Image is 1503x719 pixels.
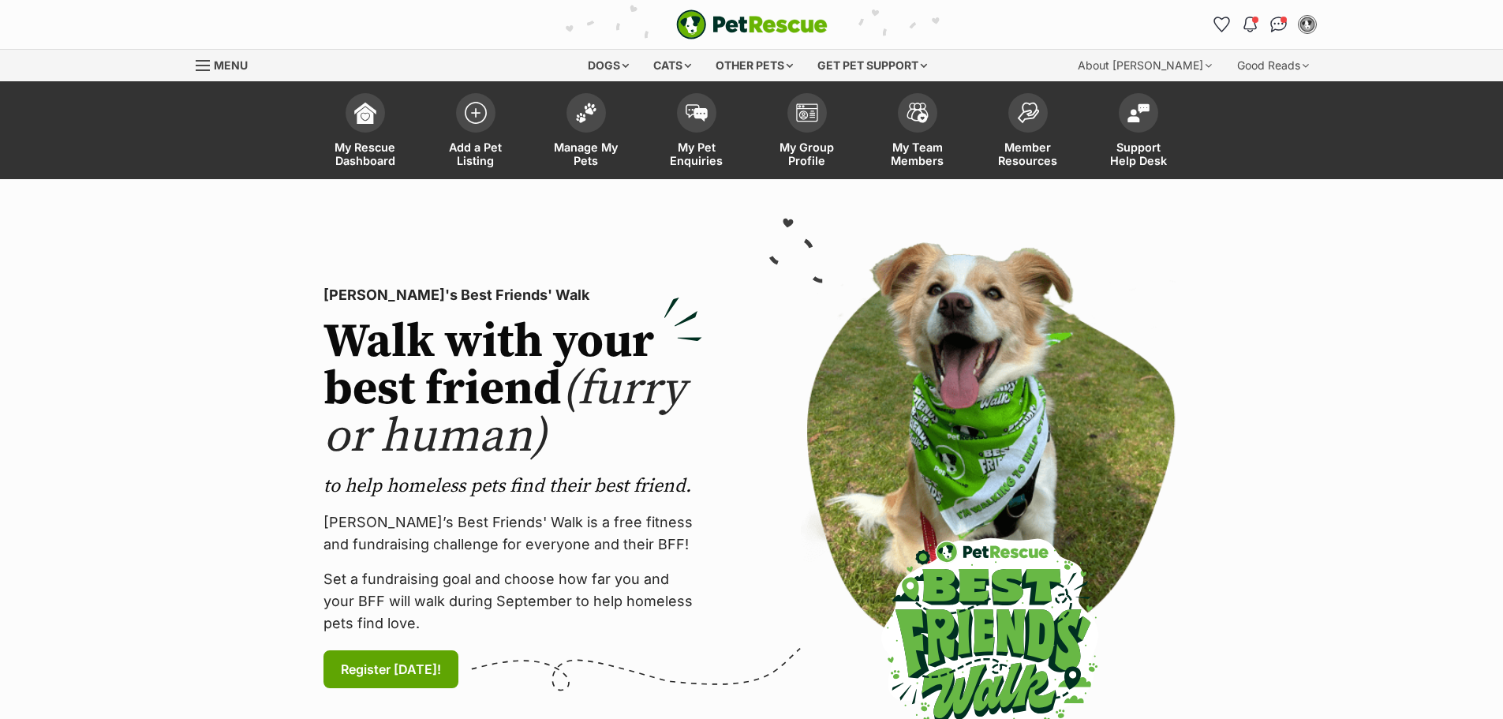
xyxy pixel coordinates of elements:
[1270,17,1287,32] img: chat-41dd97257d64d25036548639549fe6c8038ab92f7586957e7f3b1b290dea8141.svg
[1017,102,1039,123] img: member-resources-icon-8e73f808a243e03378d46382f2149f9095a855e16c252ad45f914b54edf8863c.svg
[575,103,597,123] img: manage-my-pets-icon-02211641906a0b7f246fdf0571729dbe1e7629f14944591b6c1af311fb30b64b.svg
[1210,12,1320,37] ul: Account quick links
[440,140,511,167] span: Add a Pet Listing
[310,85,421,179] a: My Rescue Dashboard
[323,360,686,466] span: (furry or human)
[1238,12,1263,37] button: Notifications
[214,58,248,72] span: Menu
[330,140,401,167] span: My Rescue Dashboard
[341,660,441,679] span: Register [DATE]!
[642,50,702,81] div: Cats
[196,50,259,78] a: Menu
[752,85,862,179] a: My Group Profile
[1295,12,1320,37] button: My account
[577,50,640,81] div: Dogs
[676,9,828,39] img: logo-e224e6f780fb5917bec1dbf3a21bbac754714ae5b6737aabdf751b685950b380.svg
[676,9,828,39] a: PetRescue
[1103,140,1174,167] span: Support Help Desk
[686,104,708,122] img: pet-enquiries-icon-7e3ad2cf08bfb03b45e93fb7055b45f3efa6380592205ae92323e6603595dc1f.svg
[907,103,929,123] img: team-members-icon-5396bd8760b3fe7c0b43da4ab00e1e3bb1a5d9ba89233759b79545d2d3fc5d0d.svg
[772,140,843,167] span: My Group Profile
[641,85,752,179] a: My Pet Enquiries
[1067,50,1223,81] div: About [PERSON_NAME]
[1127,103,1150,122] img: help-desk-icon-fdf02630f3aa405de69fd3d07c3f3aa587a6932b1a1747fa1d2bba05be0121f9.svg
[323,650,458,688] a: Register [DATE]!
[882,140,953,167] span: My Team Members
[661,140,732,167] span: My Pet Enquiries
[323,319,702,461] h2: Walk with your best friend
[323,284,702,306] p: [PERSON_NAME]'s Best Friends' Walk
[1299,17,1315,32] img: Gilgandra Shire Council profile pic
[323,474,702,499] p: to help homeless pets find their best friend.
[421,85,531,179] a: Add a Pet Listing
[323,511,702,556] p: [PERSON_NAME]’s Best Friends' Walk is a free fitness and fundraising challenge for everyone and t...
[705,50,804,81] div: Other pets
[465,102,487,124] img: add-pet-listing-icon-0afa8454b4691262ce3f59096e99ab1cd57d4a30225e0717b998d2c9b9846f56.svg
[973,85,1083,179] a: Member Resources
[796,103,818,122] img: group-profile-icon-3fa3cf56718a62981997c0bc7e787c4b2cf8bcc04b72c1350f741eb67cf2f40e.svg
[862,85,973,179] a: My Team Members
[1083,85,1194,179] a: Support Help Desk
[993,140,1064,167] span: Member Resources
[1243,17,1256,32] img: notifications-46538b983faf8c2785f20acdc204bb7945ddae34d4c08c2a6579f10ce5e182be.svg
[551,140,622,167] span: Manage My Pets
[806,50,938,81] div: Get pet support
[531,85,641,179] a: Manage My Pets
[1266,12,1292,37] a: Conversations
[1210,12,1235,37] a: Favourites
[323,568,702,635] p: Set a fundraising goal and choose how far you and your BFF will walk during September to help hom...
[354,102,376,124] img: dashboard-icon-eb2f2d2d3e046f16d808141f083e7271f6b2e854fb5c12c21221c1fb7104beca.svg
[1226,50,1320,81] div: Good Reads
